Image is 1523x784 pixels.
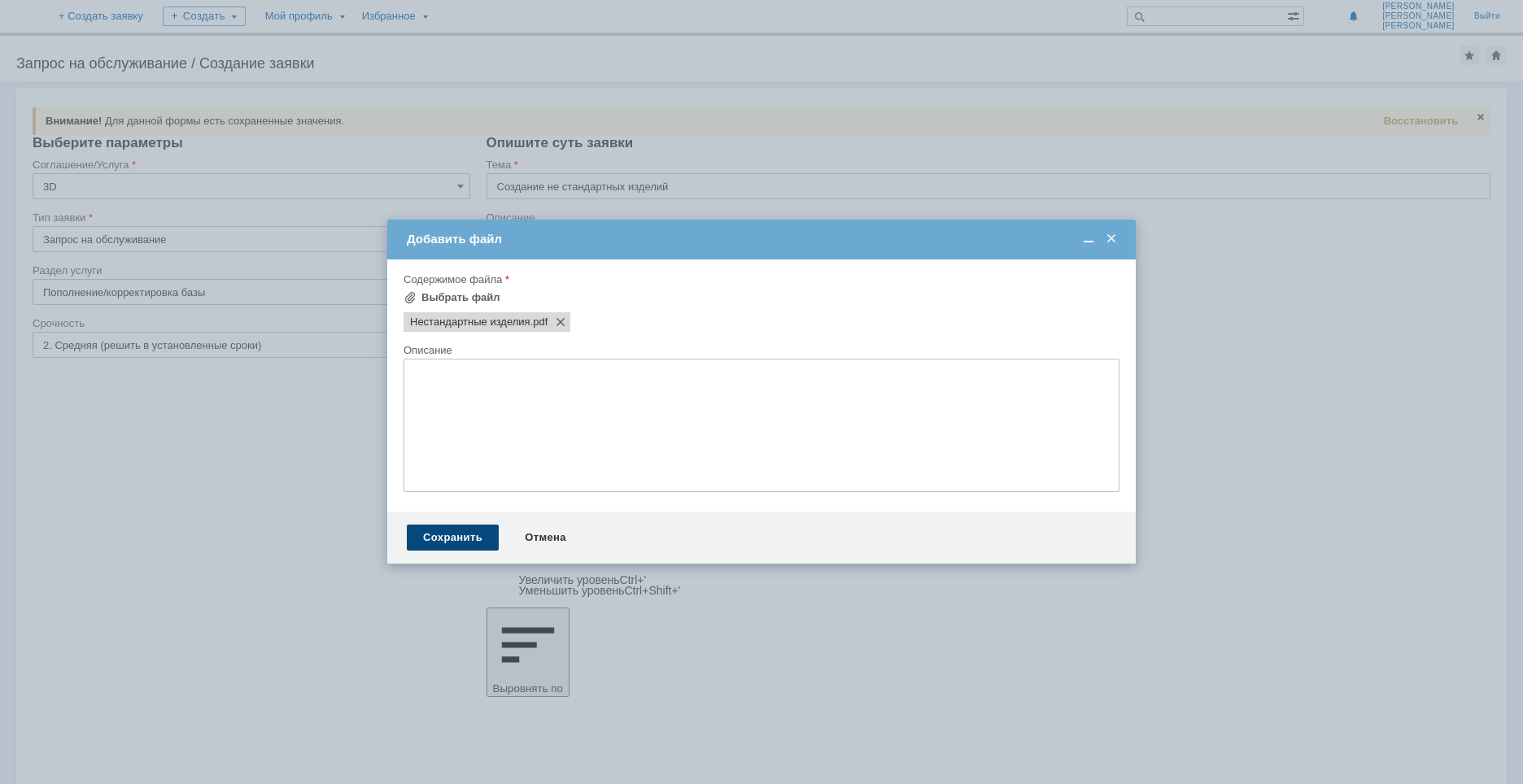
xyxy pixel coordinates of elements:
span: Нестандартные изделия.pdf [410,316,530,329]
div: Содержимое файла [404,274,1116,285]
div: Необходимо создать Отвод 30-325х22, Отвод 25-325х22, Тройник 300х300х300, Тройник 300х350х300 [7,7,238,46]
div: Выбрать файл [421,291,500,304]
span: Свернуть (Ctrl + M) [1080,232,1097,246]
div: Добавить файл [407,232,1119,246]
span: Нестандартные изделия.pdf [530,316,548,329]
div: Описание [404,345,1116,355]
span: Закрыть [1103,232,1119,246]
